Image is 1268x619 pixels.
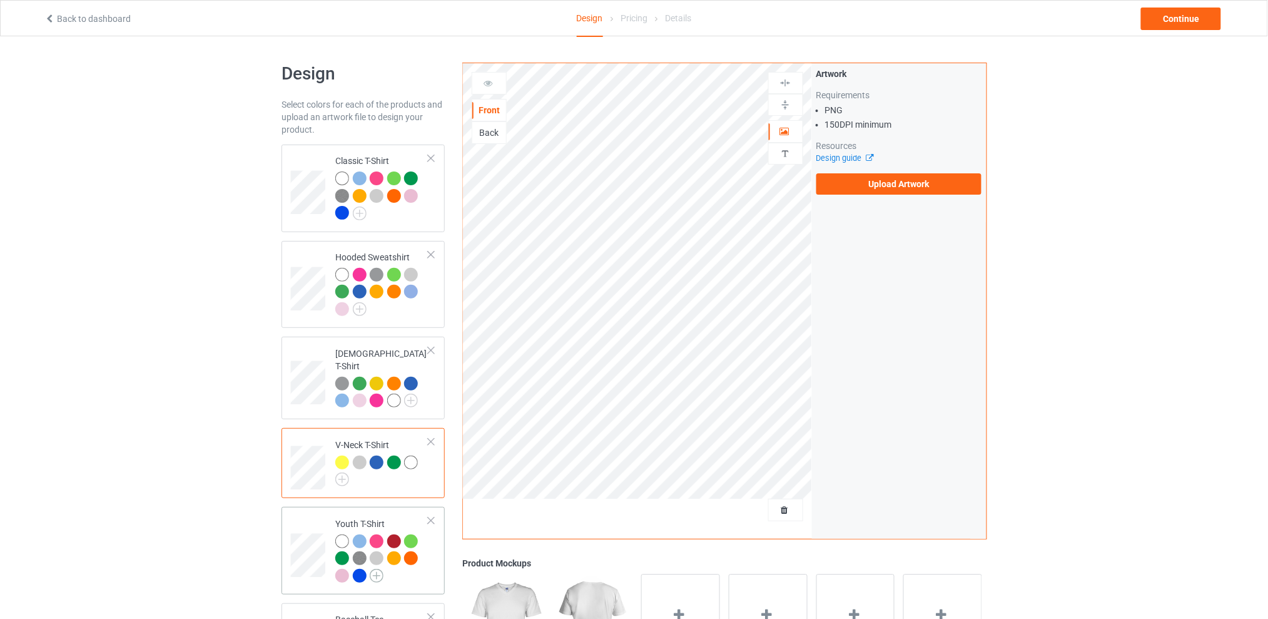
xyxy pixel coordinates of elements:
[824,118,981,131] li: 150 DPI minimum
[816,89,981,101] div: Requirements
[281,337,445,419] div: [DEMOGRAPHIC_DATA] T-Shirt
[816,153,873,163] a: Design guide
[816,173,981,195] label: Upload Artwork
[779,99,791,111] img: svg%3E%0A
[335,518,429,582] div: Youth T-Shirt
[335,251,429,315] div: Hooded Sweatshirt
[281,241,445,329] div: Hooded Sweatshirt
[621,1,647,36] div: Pricing
[577,1,603,37] div: Design
[335,155,429,219] div: Classic T-Shirt
[335,347,429,407] div: [DEMOGRAPHIC_DATA] T-Shirt
[472,126,506,139] div: Back
[281,145,445,232] div: Classic T-Shirt
[281,507,445,595] div: Youth T-Shirt
[665,1,691,36] div: Details
[353,207,367,220] img: svg+xml;base64,PD94bWwgdmVyc2lvbj0iMS4wIiBlbmNvZGluZz0iVVRGLTgiPz4KPHN2ZyB3aWR0aD0iMjJweCIgaGVpZ2...
[281,98,445,136] div: Select colors for each of the products and upload an artwork file to design your product.
[281,428,445,498] div: V-Neck T-Shirt
[335,439,429,483] div: V-Neck T-Shirt
[404,394,418,407] img: svg+xml;base64,PD94bWwgdmVyc2lvbj0iMS4wIiBlbmNvZGluZz0iVVRGLTgiPz4KPHN2ZyB3aWR0aD0iMjJweCIgaGVpZ2...
[472,104,506,116] div: Front
[1141,8,1221,30] div: Continue
[44,14,131,24] a: Back to dashboard
[370,569,383,583] img: svg+xml;base64,PD94bWwgdmVyc2lvbj0iMS4wIiBlbmNvZGluZz0iVVRGLTgiPz4KPHN2ZyB3aWR0aD0iMjJweCIgaGVpZ2...
[824,104,981,116] li: PNG
[281,63,445,85] h1: Design
[816,68,981,80] div: Artwork
[335,473,349,486] img: svg+xml;base64,PD94bWwgdmVyc2lvbj0iMS4wIiBlbmNvZGluZz0iVVRGLTgiPz4KPHN2ZyB3aWR0aD0iMjJweCIgaGVpZ2...
[462,557,987,570] div: Product Mockups
[779,77,791,89] img: svg%3E%0A
[779,148,791,160] img: svg%3E%0A
[335,189,349,203] img: heather_texture.png
[816,140,981,152] div: Resources
[353,551,367,565] img: heather_texture.png
[353,302,367,316] img: svg+xml;base64,PD94bWwgdmVyc2lvbj0iMS4wIiBlbmNvZGluZz0iVVRGLTgiPz4KPHN2ZyB3aWR0aD0iMjJweCIgaGVpZ2...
